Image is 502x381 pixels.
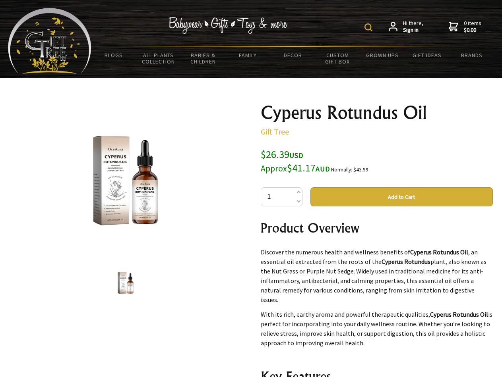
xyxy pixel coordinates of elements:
[261,148,330,174] span: $26.39 $41.17
[331,166,368,173] small: Normally: $43.99
[360,47,405,63] a: Grown Ups
[310,187,493,206] button: Add to Cart
[382,258,430,266] strong: Cyperus Rotundus
[8,8,91,74] img: Babyware - Gifts - Toys and more...
[261,218,493,237] h2: Product Overview
[261,163,287,174] small: Approx
[181,47,226,70] a: Babies & Children
[261,310,493,348] p: With its rich, earthy aroma and powerful therapeutic qualities, is perfect for incorporating into...
[226,47,271,63] a: Family
[364,23,372,31] img: product search
[430,310,488,318] strong: Cyperus Rotundus Oil
[289,151,303,160] span: USD
[389,20,423,34] a: Hi there,Sign in
[403,20,423,34] span: Hi there,
[261,103,493,122] h1: Cyperus Rotundus Oil
[136,47,181,70] a: All Plants Collection
[450,47,494,63] a: Brands
[405,47,450,63] a: Gift Ideas
[410,248,468,256] strong: Cyperus Rotundus Oil
[464,19,481,34] span: 0 items
[91,47,136,63] a: BLOGS
[169,17,288,34] img: Babywear - Gifts - Toys & more
[261,247,493,304] p: Discover the numerous health and wellness benefits of , an essential oil extracted from the roots...
[261,127,289,137] a: Gift Tree
[403,27,423,34] strong: Sign in
[110,268,141,298] img: Cyperus Rotundus Oil
[64,119,188,242] img: Cyperus Rotundus Oil
[464,27,481,34] strong: $0.00
[316,164,330,173] span: AUD
[270,47,315,63] a: Decor
[449,20,481,34] a: 0 items$0.00
[315,47,360,70] a: Custom Gift Box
